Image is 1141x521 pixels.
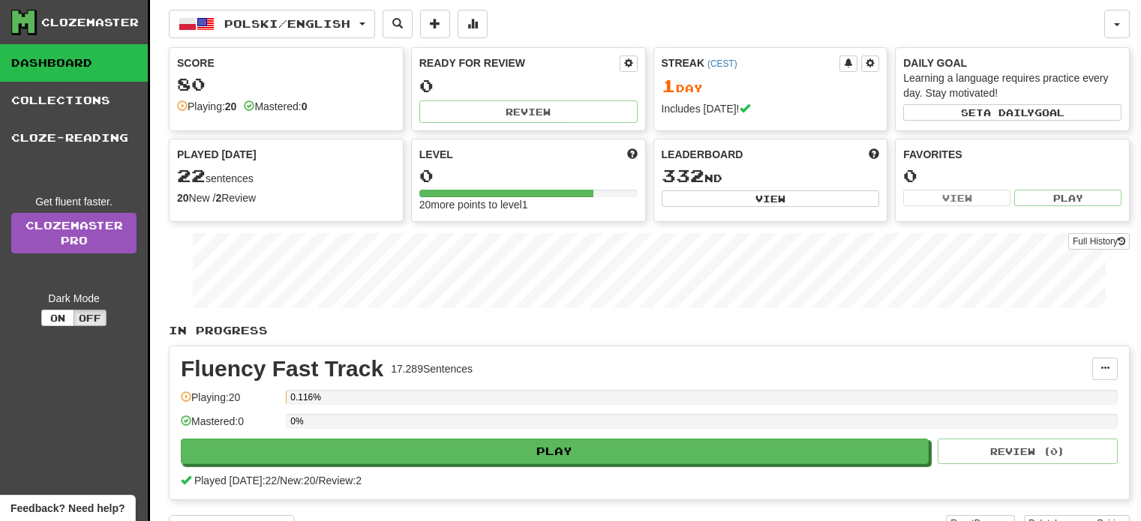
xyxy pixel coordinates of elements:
div: Clozemaster [41,15,139,30]
strong: 20 [177,192,189,204]
button: Review (0) [938,439,1118,464]
a: ClozemasterPro [11,213,137,253]
button: Play [1014,190,1121,206]
div: Score [177,55,395,70]
div: Includes [DATE]! [662,101,880,116]
div: Day [662,76,880,96]
button: On [41,310,74,326]
button: View [662,190,880,207]
div: Get fluent faster. [11,194,137,209]
button: View [903,190,1010,206]
span: Played [DATE] [177,147,257,162]
button: More stats [458,10,488,38]
div: Learning a language requires practice every day. Stay motivated! [903,70,1121,100]
button: Full History [1068,233,1130,250]
button: Seta dailygoal [903,104,1121,121]
div: 20 more points to level 1 [419,197,638,212]
span: Score more points to level up [627,147,638,162]
span: a daily [983,107,1034,118]
span: Leaderboard [662,147,743,162]
div: 0 [419,166,638,185]
span: Level [419,147,453,162]
span: 332 [662,165,704,186]
div: Fluency Fast Track [181,358,383,380]
div: Streak [662,55,840,70]
div: Playing: 20 [181,390,278,415]
span: This week in points, UTC [869,147,879,162]
button: Play [181,439,929,464]
p: In Progress [169,323,1130,338]
button: Off [74,310,107,326]
div: Daily Goal [903,55,1121,70]
span: Open feedback widget [11,501,125,516]
strong: 20 [225,100,237,112]
span: 1 [662,75,676,96]
strong: 2 [215,192,221,204]
div: Favorites [903,147,1121,162]
div: New / Review [177,190,395,205]
div: 0 [903,166,1121,185]
div: Dark Mode [11,291,137,306]
div: 0 [419,76,638,95]
span: / [316,475,319,487]
span: / [277,475,280,487]
button: Polski/English [169,10,375,38]
div: 80 [177,75,395,94]
button: Search sentences [383,10,413,38]
div: nd [662,166,880,186]
div: Mastered: 0 [181,414,278,439]
div: Mastered: [244,99,307,114]
span: Review: 2 [318,475,362,487]
div: 17.289 Sentences [391,361,473,376]
strong: 0 [302,100,308,112]
div: Playing: [177,99,236,114]
span: Polski / English [224,17,350,30]
span: 22 [177,165,206,186]
button: Add sentence to collection [420,10,450,38]
span: New: 20 [280,475,315,487]
a: (CEST) [707,58,737,69]
button: Review [419,100,638,123]
span: Played [DATE]: 22 [194,475,277,487]
div: Ready for Review [419,55,620,70]
div: sentences [177,166,395,186]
